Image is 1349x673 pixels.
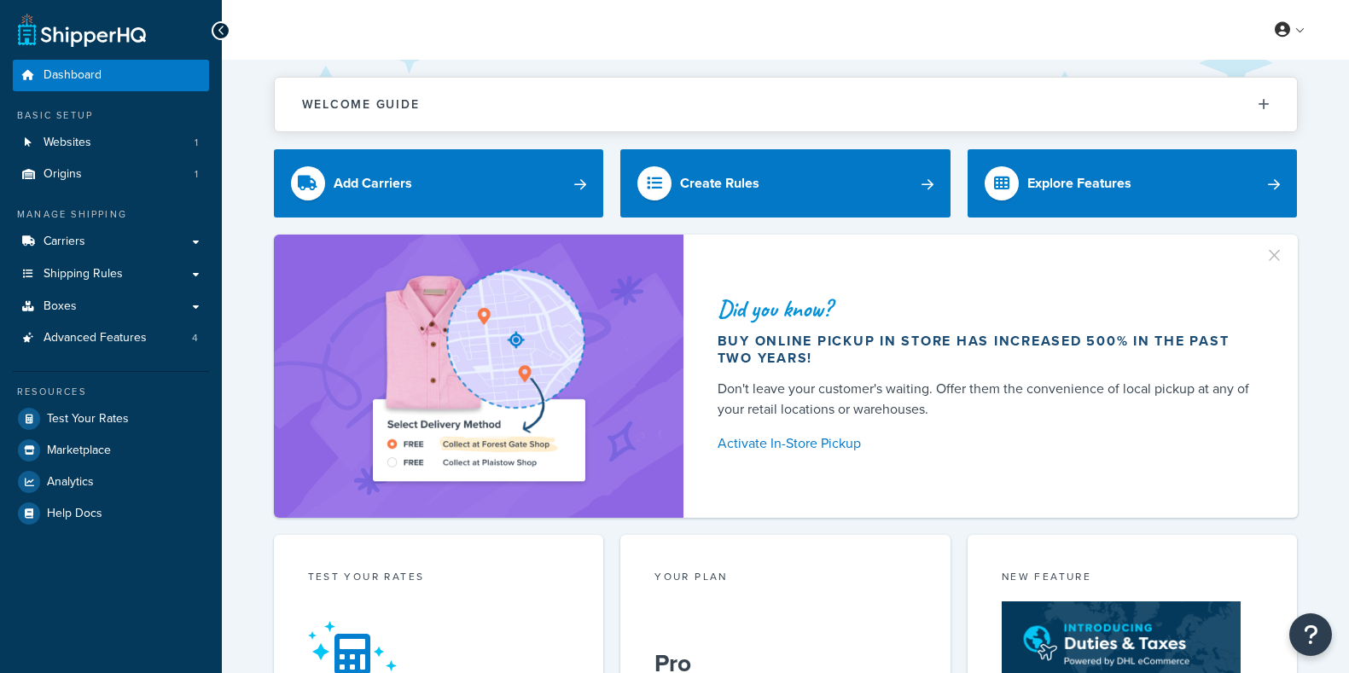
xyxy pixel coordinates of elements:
[13,498,209,529] a: Help Docs
[718,432,1257,455] a: Activate In-Store Pickup
[308,569,570,589] div: Test your rates
[13,322,209,354] a: Advanced Features4
[13,258,209,290] a: Shipping Rules
[195,167,198,182] span: 1
[13,226,209,258] a: Carriers
[334,171,412,195] div: Add Carriers
[44,235,85,249] span: Carriers
[654,569,916,589] div: Your Plan
[192,331,198,345] span: 4
[47,412,129,426] span: Test Your Rates
[13,435,209,466] a: Marketplace
[1027,171,1131,195] div: Explore Features
[13,207,209,222] div: Manage Shipping
[13,322,209,354] li: Advanced Features
[47,475,94,490] span: Analytics
[195,136,198,150] span: 1
[13,108,209,123] div: Basic Setup
[13,159,209,190] li: Origins
[1002,569,1264,589] div: New Feature
[718,333,1257,367] div: Buy online pickup in store has increased 500% in the past two years!
[13,60,209,91] a: Dashboard
[13,159,209,190] a: Origins1
[44,267,123,281] span: Shipping Rules
[324,260,633,492] img: ad-shirt-map-b0359fc47e01cab431d101c4b569394f6a03f54285957d908178d52f29eb9668.png
[44,331,147,345] span: Advanced Features
[13,127,209,159] a: Websites1
[44,167,82,182] span: Origins
[620,149,951,218] a: Create Rules
[968,149,1298,218] a: Explore Features
[44,136,91,150] span: Websites
[47,444,111,458] span: Marketplace
[302,98,420,111] h2: Welcome Guide
[13,403,209,434] a: Test Your Rates
[718,379,1257,420] div: Don't leave your customer's waiting. Offer them the convenience of local pickup at any of your re...
[47,507,102,521] span: Help Docs
[718,297,1257,321] div: Did you know?
[680,171,759,195] div: Create Rules
[13,291,209,322] a: Boxes
[13,127,209,159] li: Websites
[13,467,209,497] a: Analytics
[44,299,77,314] span: Boxes
[1289,613,1332,656] button: Open Resource Center
[274,149,604,218] a: Add Carriers
[44,68,102,83] span: Dashboard
[13,385,209,399] div: Resources
[275,78,1297,131] button: Welcome Guide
